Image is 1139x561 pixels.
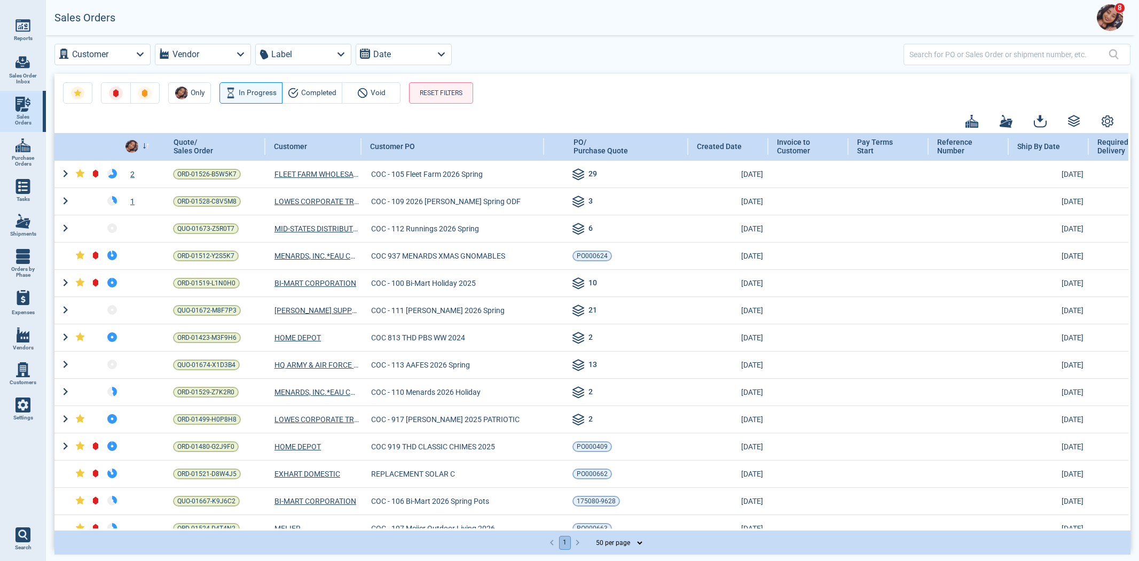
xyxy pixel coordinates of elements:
[371,223,479,234] span: COC - 112 Runnings 2026 Spring
[173,251,239,261] a: ORD-01512-Y2S5K7
[173,360,240,370] a: QUO-01674-X1D3B4
[697,142,742,151] span: Created Date
[274,332,321,343] span: HOME DEPOT
[274,278,356,289] a: BI-MART CORPORATION
[274,251,359,261] a: MENARDS, INC.*EAU CLAIRE
[1009,378,1089,406] td: [DATE]
[1009,460,1089,487] td: [DATE]
[574,138,628,155] span: PO/ Purchase Quote
[371,251,505,261] span: COC 937 MENARDS XMAS GNOMABLES
[572,441,612,452] a: PO000409
[274,196,359,207] a: LOWES CORPORATE TRADE PAYABLES
[572,251,612,261] a: PO000624
[371,414,520,425] span: COC - 917 [PERSON_NAME] 2025 PATRIOTIC
[688,351,768,378] td: [DATE]
[177,496,235,507] span: QUO-01667-K9J6C2
[54,12,115,24] h2: Sales Orders
[239,87,277,99] span: In Progress
[274,414,359,425] a: LOWES CORPORATE TRADE PAYABLES
[937,138,989,155] span: Reference Number
[588,168,597,181] span: 29
[371,332,465,343] span: COC 813 THD PBS WW 2024
[1009,351,1089,378] td: [DATE]
[688,433,768,460] td: [DATE]
[588,386,593,399] span: 2
[577,251,608,261] span: PO000624
[371,87,386,99] span: Void
[271,47,292,62] label: Label
[688,269,768,297] td: [DATE]
[274,360,359,370] a: HQ ARMY & AIR FORCE EXCHANGE SERVICE
[409,82,473,104] button: RESET FILTERS
[15,362,30,377] img: menu_icon
[174,138,213,155] span: Quote/ Sales Order
[301,87,336,99] span: Completed
[371,523,495,534] span: COC - 107 Meijer Outdoor Living 2026
[177,414,237,425] span: ORD-01499-H0P8H8
[371,196,521,207] span: COC - 109 2026 [PERSON_NAME] Spring ODF
[577,441,608,452] span: PO000409
[688,515,768,542] td: [DATE]
[688,297,768,324] td: [DATE]
[274,223,359,234] span: MID-STATES DISTRIBUTING,LLC
[688,378,768,406] td: [DATE]
[173,523,240,534] a: ORD-01524-D4T4N2
[274,469,340,479] span: EXHART DOMESTIC
[342,82,400,104] button: Void
[15,18,30,33] img: menu_icon
[54,44,151,65] button: Customer
[177,387,234,398] span: ORD-01529-Z7K2R0
[588,414,593,426] span: 2
[168,82,211,104] button: AvatarOnly
[177,251,234,261] span: ORD-01512-Y2S5K7
[688,487,768,515] td: [DATE]
[219,82,282,104] button: In Progress
[173,441,239,452] a: ORD-01480-G2J9F0
[371,387,481,398] span: COC - 110 Menards 2026 Holiday
[173,169,241,180] a: ORD-01526-B5W5K7
[9,114,37,126] span: Sales Orders
[173,223,239,234] a: QUO-01673-Z5R0T7
[15,179,30,194] img: menu_icon
[13,415,33,421] span: Settings
[588,277,597,290] span: 10
[274,169,359,180] a: FLEET FARM WHOLESALE
[1009,160,1089,188] td: [DATE]
[173,278,240,289] a: ORD-01519-L1N0H0
[371,169,483,180] span: COC - 105 Fleet Farm 2026 Spring
[274,142,307,151] span: Customer
[15,138,30,153] img: menu_icon
[371,441,495,452] span: COC 919 THD CLASSIC CHIMES 2025
[1009,324,1089,351] td: [DATE]
[9,155,37,167] span: Purchase Orders
[1097,4,1124,31] img: Avatar
[1009,269,1089,297] td: [DATE]
[13,345,34,351] span: Vendors
[688,188,768,215] td: [DATE]
[15,214,30,229] img: menu_icon
[371,469,455,479] span: REPLACEMENT SOLAR C
[371,278,476,289] span: COC - 100 Bi-Mart Holiday 2025
[177,278,235,289] span: ORD-01519-L1N0H0
[274,441,321,452] a: HOME DEPOT
[274,387,359,398] a: MENARDS, INC.*EAU CLAIRE
[1009,242,1089,269] td: [DATE]
[177,223,234,234] span: QUO-01673-Z5R0T7
[274,523,301,534] a: MEIJER
[688,242,768,269] td: [DATE]
[274,305,359,316] a: [PERSON_NAME] SUPPLY, INC.
[371,305,505,316] span: COC - 111 [PERSON_NAME] 2026 Spring
[588,223,593,236] span: 6
[572,469,612,479] a: PO000662
[173,496,240,507] a: QUO-01667-K9J6C2
[15,398,30,412] img: menu_icon
[1009,215,1089,242] td: [DATE]
[909,46,1109,62] input: Search for PO or Sales Order or shipment number, etc.
[14,35,33,42] span: Reports
[588,305,597,317] span: 21
[373,47,391,62] label: Date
